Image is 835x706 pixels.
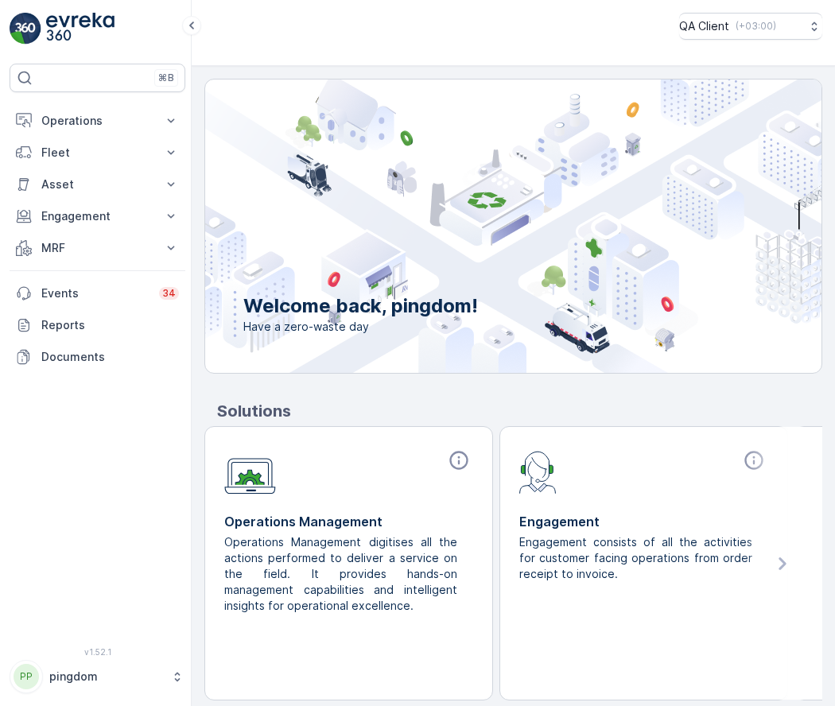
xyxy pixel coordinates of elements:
button: PPpingdom [10,660,185,693]
p: Solutions [217,399,822,423]
img: module-icon [224,449,276,495]
img: module-icon [519,449,557,494]
p: MRF [41,240,153,256]
p: Engagement [41,208,153,224]
a: Documents [10,341,185,373]
div: PP [14,664,39,689]
img: logo [10,13,41,45]
button: MRF [10,232,185,264]
p: Reports [41,317,179,333]
p: QA Client [679,18,729,34]
p: pingdom [49,669,163,685]
button: Asset [10,169,185,200]
p: Fleet [41,145,153,161]
p: Engagement consists of all the activities for customer facing operations from order receipt to in... [519,534,755,582]
span: Have a zero-waste day [243,319,478,335]
p: ( +03:00 ) [736,20,776,33]
img: logo_light-DOdMpM7g.png [46,13,115,45]
p: Operations Management [224,512,473,531]
span: v 1.52.1 [10,647,185,657]
p: Documents [41,349,179,365]
a: Reports [10,309,185,341]
p: ⌘B [158,72,174,84]
p: Welcome back, pingdom! [243,293,478,319]
p: Asset [41,176,153,192]
button: Operations [10,105,185,137]
a: Events34 [10,277,185,309]
p: Operations [41,113,153,129]
p: Engagement [519,512,768,531]
button: Fleet [10,137,185,169]
p: Events [41,285,150,301]
p: 34 [162,287,176,300]
p: Operations Management digitises all the actions performed to deliver a service on the field. It p... [224,534,460,614]
button: Engagement [10,200,185,232]
img: city illustration [134,80,821,373]
button: QA Client(+03:00) [679,13,822,40]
